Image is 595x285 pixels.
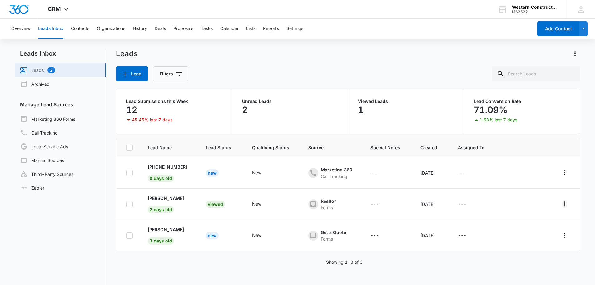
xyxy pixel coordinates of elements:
[201,19,213,39] button: Tasks
[537,21,579,36] button: Add Contact
[20,185,44,191] a: Zapier
[246,19,255,39] button: Lists
[148,226,191,243] a: [PERSON_NAME]3 days old
[220,19,239,39] button: Calendar
[242,105,248,115] p: 2
[370,169,379,177] div: ---
[370,232,379,239] div: ---
[116,66,148,81] button: Lead
[252,232,273,239] div: - - Select to Edit Field
[206,201,225,208] div: Viewed
[148,195,191,212] a: [PERSON_NAME]2 days old
[370,232,390,239] div: - - Select to Edit Field
[252,169,261,176] div: New
[560,168,570,178] button: Actions
[148,226,184,233] p: [PERSON_NAME]
[252,232,261,238] div: New
[148,175,174,182] span: 0 days old
[326,259,363,265] p: Showing 1-3 of 3
[126,99,222,104] p: Lead Submissions this Week
[252,201,261,207] div: New
[570,49,580,59] button: Actions
[116,49,138,59] h1: Leads
[71,19,89,39] button: Contacts
[206,233,219,238] a: New
[370,169,390,177] div: - - Select to Edit Field
[148,164,187,170] p: [PHONE_NUMBER]
[148,195,184,201] p: [PERSON_NAME]
[148,206,174,213] span: 2 days old
[15,101,106,108] h3: Manage Lead Sources
[206,201,225,207] a: Viewed
[252,169,273,177] div: - - Select to Edit Field
[20,115,75,123] a: Marketing 360 Forms
[321,236,346,242] div: Forms
[206,169,219,177] div: New
[358,99,454,104] p: Viewed Leads
[560,230,570,240] button: Actions
[458,232,466,239] div: ---
[512,10,558,14] div: account id
[20,143,68,150] a: Local Service Ads
[560,199,570,209] button: Actions
[11,19,31,39] button: Overview
[20,170,73,178] a: Third-Party Sources
[286,19,303,39] button: Settings
[458,201,466,208] div: ---
[321,198,336,204] div: Realtor
[458,201,478,208] div: - - Select to Edit Field
[173,19,193,39] button: Proposals
[420,232,443,239] div: [DATE]
[148,164,191,181] a: [PHONE_NUMBER]0 days old
[155,19,166,39] button: Deals
[206,232,219,239] div: New
[48,6,61,12] span: CRM
[474,99,570,104] p: Lead Conversion Rate
[479,118,517,122] p: 1.68% last 7 days
[458,169,466,177] div: ---
[148,237,174,245] span: 3 days old
[458,232,478,239] div: - - Select to Edit Field
[474,105,508,115] p: 71.09%
[15,49,106,58] h2: Leads Inbox
[370,201,379,208] div: ---
[492,66,580,81] input: Search Leads
[20,66,55,74] a: Leads2
[512,5,558,10] div: account name
[206,170,219,176] a: New
[358,105,364,115] p: 1
[20,156,64,164] a: Manual Sources
[148,144,191,151] span: Lead Name
[242,99,338,104] p: Unread Leads
[321,173,352,180] div: Call Tracking
[263,19,279,39] button: Reports
[321,204,336,211] div: Forms
[370,201,390,208] div: - - Select to Edit Field
[126,105,137,115] p: 12
[132,118,172,122] p: 45.45% last 7 days
[458,144,485,151] span: Assigned To
[420,170,443,176] div: [DATE]
[370,144,405,151] span: Special Notes
[38,19,63,39] button: Leads Inbox
[97,19,125,39] button: Organizations
[20,80,50,88] a: Archived
[133,19,147,39] button: History
[252,144,293,151] span: Qualifying Status
[20,129,58,136] a: Call Tracking
[252,201,273,208] div: - - Select to Edit Field
[420,201,443,207] div: [DATE]
[420,144,443,151] span: Created
[153,66,188,81] button: Filters
[206,144,237,151] span: Lead Status
[458,169,478,177] div: - - Select to Edit Field
[308,144,355,151] span: Source
[321,166,352,173] div: Marketing 360
[321,229,346,236] div: Get a Quote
